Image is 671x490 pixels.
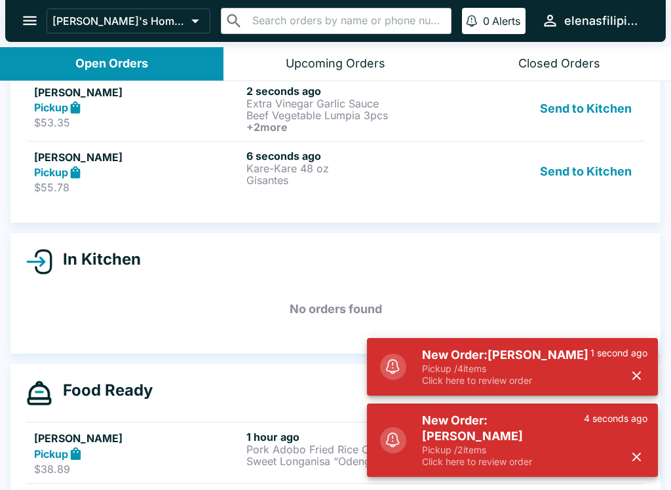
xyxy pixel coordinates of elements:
a: [PERSON_NAME]Pickup$55.786 seconds agoKare-Kare 48 ozGisantesSend to Kitchen [26,141,645,202]
p: $38.89 [34,462,241,476]
h5: [PERSON_NAME] [34,149,241,165]
h5: [PERSON_NAME] [34,430,241,446]
div: elenasfilipinofoods [564,13,645,29]
strong: Pickup [34,166,68,179]
button: Send to Kitchen [535,85,637,133]
p: Extra Vinegar Garlic Sauce [246,98,453,109]
button: [PERSON_NAME]'s Home of the Finest Filipino Foods [47,9,210,33]
h6: 6 seconds ago [246,149,453,162]
h4: Food Ready [52,381,153,400]
p: Pork Adobo Fried Rice Omelette [246,443,453,455]
h5: No orders found [26,286,645,333]
h5: New Order: [PERSON_NAME] [422,413,584,444]
p: $55.78 [34,181,241,194]
strong: Pickup [34,447,68,461]
p: Beef Vegetable Lumpia 3pcs [246,109,453,121]
h6: 2 seconds ago [246,85,453,98]
a: [PERSON_NAME]Pickup$53.352 seconds agoExtra Vinegar Garlic SauceBeef Vegetable Lumpia 3pcs+2moreS... [26,76,645,141]
h5: [PERSON_NAME] [34,85,241,100]
div: Closed Orders [518,56,600,71]
p: Pickup / 2 items [422,444,584,456]
a: [PERSON_NAME]Pickup$38.891 hour agoPork Adobo Fried Rice OmeletteSweet Longanisa “Odeng” Omelette... [26,422,645,483]
p: [PERSON_NAME]'s Home of the Finest Filipino Foods [52,14,186,28]
div: Upcoming Orders [286,56,385,71]
h5: New Order: [PERSON_NAME] [422,347,590,363]
p: 1 second ago [590,347,647,359]
input: Search orders by name or phone number [248,12,446,30]
p: Gisantes [246,174,453,186]
p: Click here to review order [422,375,590,386]
p: $53.35 [34,116,241,129]
p: 0 [483,14,489,28]
p: Pickup / 4 items [422,363,590,375]
p: Click here to review order [422,456,584,468]
div: Open Orders [75,56,148,71]
h6: + 2 more [246,121,453,133]
button: open drawer [13,4,47,37]
p: Sweet Longanisa “Odeng” Omelette [246,455,453,467]
button: Send to Kitchen [535,149,637,195]
p: Alerts [492,14,520,28]
button: elenasfilipinofoods [536,7,650,35]
strong: Pickup [34,101,68,114]
h4: In Kitchen [52,250,141,269]
h6: 1 hour ago [246,430,453,443]
p: Kare-Kare 48 oz [246,162,453,174]
p: 4 seconds ago [584,413,647,424]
